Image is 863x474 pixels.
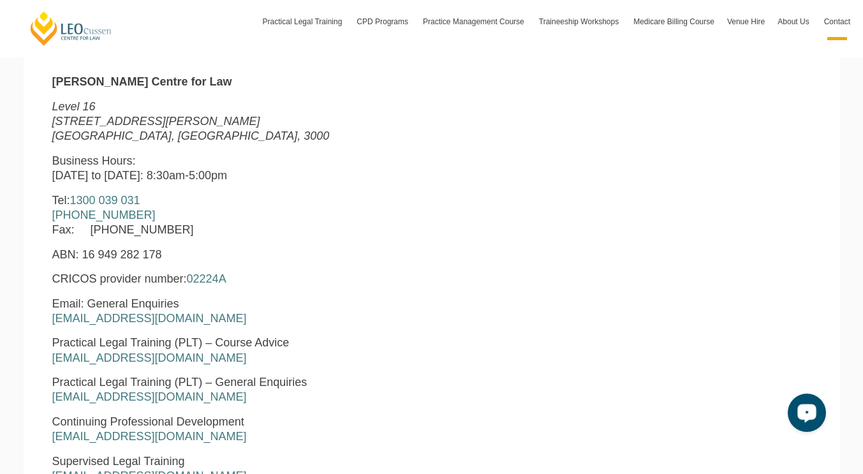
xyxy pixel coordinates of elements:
[721,3,771,40] a: Venue Hire
[350,3,417,40] a: CPD Programs
[256,3,351,40] a: Practical Legal Training
[70,194,140,207] a: 1300 039 031
[533,3,627,40] a: Traineeship Workshops
[187,272,226,285] a: 02224A
[52,336,487,366] p: Practical Legal Training (PLT) – Course Advice
[52,297,487,327] p: Email: General Enquiries
[52,430,247,443] a: [EMAIL_ADDRESS][DOMAIN_NAME]
[52,130,330,142] em: [GEOGRAPHIC_DATA], [GEOGRAPHIC_DATA], 3000
[771,3,817,40] a: About Us
[52,193,487,238] p: Tel: Fax: [PHONE_NUMBER]
[52,209,156,221] a: [PHONE_NUMBER]
[52,272,487,286] p: CRICOS provider number:
[52,415,487,445] p: Continuing Professional Development
[818,3,857,40] a: Contact
[778,389,831,442] iframe: LiveChat chat widget
[627,3,721,40] a: Medicare Billing Course
[52,390,247,403] a: [EMAIL_ADDRESS][DOMAIN_NAME]
[52,376,307,389] span: Practical Legal Training (PLT) – General Enquiries
[417,3,533,40] a: Practice Management Course
[52,312,247,325] a: [EMAIL_ADDRESS][DOMAIN_NAME]
[52,100,96,113] em: Level 16
[29,10,114,47] a: [PERSON_NAME] Centre for Law
[52,115,260,128] em: [STREET_ADDRESS][PERSON_NAME]
[52,352,247,364] a: [EMAIL_ADDRESS][DOMAIN_NAME]
[52,248,487,262] p: ABN: 16 949 282 178
[52,75,232,88] strong: [PERSON_NAME] Centre for Law
[52,154,487,184] p: Business Hours: [DATE] to [DATE]: 8:30am-5:00pm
